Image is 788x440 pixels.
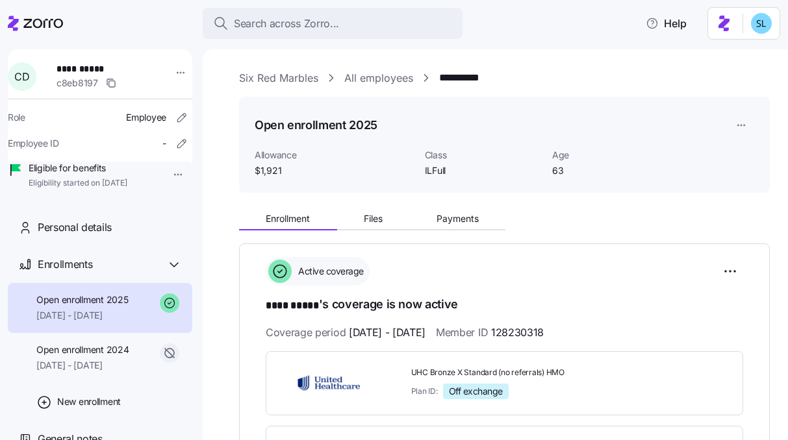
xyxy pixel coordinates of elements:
h1: 's coverage is now active [266,296,743,314]
img: UnitedHealthcare [282,368,375,398]
a: All employees [344,70,413,86]
span: - [162,137,166,150]
span: Eligibility started on [DATE] [29,178,127,189]
span: Open enrollment 2024 [36,343,129,356]
span: Employee [126,111,166,124]
span: ILFull [425,164,542,177]
button: Help [635,10,697,36]
button: Search across Zorro... [203,8,463,39]
span: Search across Zorro... [234,16,339,32]
span: Off exchange [449,385,503,397]
span: New enrollment [57,395,121,408]
img: 7c620d928e46699fcfb78cede4daf1d1 [751,13,772,34]
span: Age [552,149,669,162]
span: Eligible for benefits [29,162,127,175]
span: Role [8,111,25,124]
span: Active coverage [294,265,364,278]
span: Enrollment [266,214,310,223]
span: [DATE] - [DATE] [36,359,129,372]
span: Personal details [38,219,112,236]
span: c8eb8197 [57,77,98,90]
span: C D [14,71,29,82]
span: Member ID [436,324,544,341]
span: Enrollments [38,256,92,273]
span: Allowance [255,149,414,162]
span: Coverage period [266,324,426,341]
span: UHC Bronze X Standard (no referrals) HMO [411,367,613,378]
span: Plan ID: [411,385,438,397]
span: 63 [552,164,669,177]
span: Class [425,149,542,162]
span: [DATE] - [DATE] [349,324,426,341]
span: Payments [437,214,479,223]
h1: Open enrollment 2025 [255,117,377,133]
span: Help [646,16,687,31]
span: Open enrollment 2025 [36,293,128,306]
a: Six Red Marbles [239,70,318,86]
span: Files [364,214,383,223]
span: Employee ID [8,137,59,150]
span: $1,921 [255,164,414,177]
span: [DATE] - [DATE] [36,309,128,322]
span: 128230318 [491,324,544,341]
